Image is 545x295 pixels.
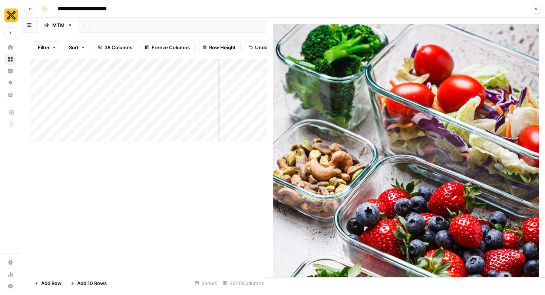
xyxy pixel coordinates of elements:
span: Sort [69,44,79,51]
span: Freeze Columns [152,44,190,51]
span: Undo [255,44,268,51]
button: Freeze Columns [140,41,195,53]
a: Settings [4,257,16,268]
div: 36/38 Columns [220,277,267,289]
button: Help + Support [4,280,16,292]
a: Opportunities [4,77,16,89]
button: Add 10 Rows [66,277,111,289]
span: 38 Columns [105,44,132,51]
div: 3 Rows [192,277,220,289]
span: Add 10 Rows [77,279,107,287]
a: Insights [4,65,16,77]
a: Usage [4,268,16,280]
a: Browse [4,53,16,65]
button: 38 Columns [93,41,137,53]
div: MTM [52,21,65,29]
button: Undo [244,41,272,53]
span: Row Height [209,44,236,51]
button: Sort [64,41,90,53]
span: Add Row [41,279,62,287]
a: Your Data [4,89,16,101]
button: Row Height [198,41,241,53]
button: Workspace: CookUnity [4,6,16,24]
a: MTM [38,18,79,33]
a: Home [4,41,16,53]
button: Filter [33,41,61,53]
button: Add Row [30,277,66,289]
span: Filter [38,44,50,51]
img: CookUnity Logo [4,9,18,22]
